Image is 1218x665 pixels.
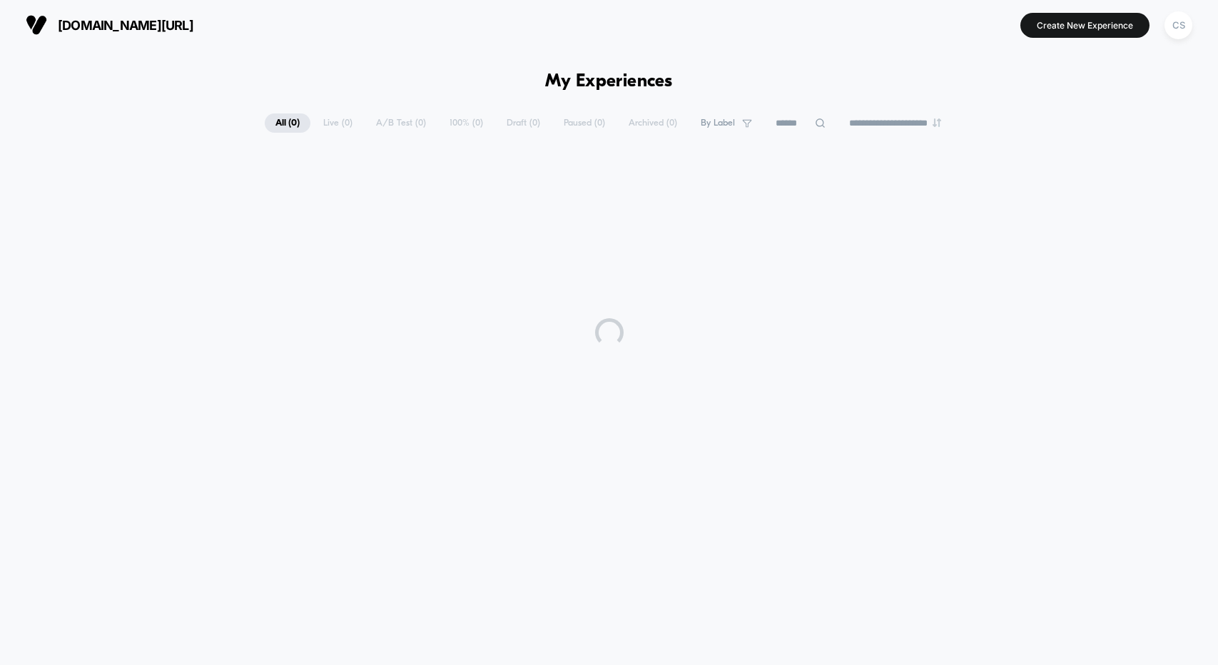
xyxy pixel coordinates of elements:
div: CS [1164,11,1192,39]
img: end [933,118,941,127]
img: Visually logo [26,14,47,36]
button: [DOMAIN_NAME][URL] [21,14,198,36]
span: By Label [701,118,735,128]
span: All ( 0 ) [265,113,310,133]
span: [DOMAIN_NAME][URL] [58,18,193,33]
button: CS [1160,11,1197,40]
h1: My Experiences [545,71,673,92]
button: Create New Experience [1020,13,1150,38]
